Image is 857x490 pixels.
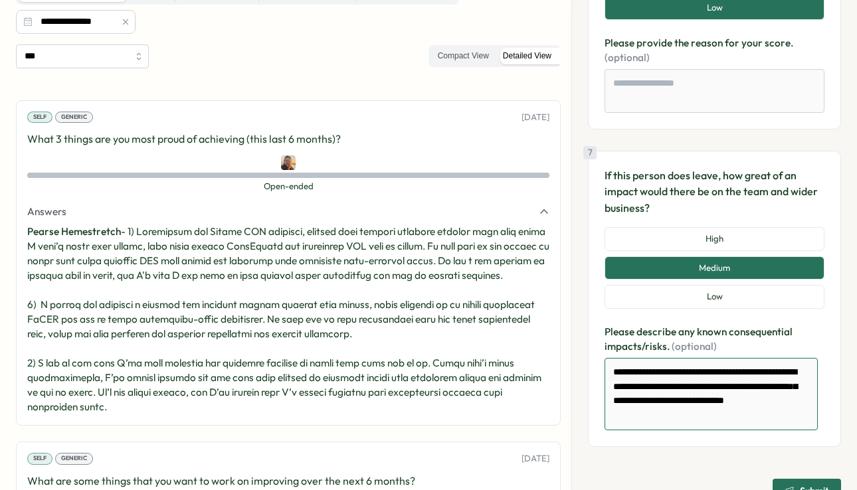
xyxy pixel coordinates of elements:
[697,325,729,338] span: known
[605,37,636,49] span: Please
[729,325,793,338] span: consequential
[27,224,549,414] p: - 1) Loremipsum dol Sitame CON adipisci, elitsed doei tempori utlabore etdolor magn aliq enima M ...
[678,325,697,338] span: any
[741,37,765,49] span: your
[674,37,691,49] span: the
[605,325,636,338] span: Please
[281,155,296,170] img: Pearse Hemestretch
[522,453,549,465] p: [DATE]
[691,37,725,49] span: reason
[55,112,93,123] div: Generic
[496,48,558,64] label: Detailed View
[605,285,824,309] button: Low
[605,227,824,251] button: High
[765,37,793,49] span: score.
[725,37,741,49] span: for
[27,131,549,147] p: What 3 things are you most proud of achieving (this last 6 months)?
[27,453,52,465] div: Self
[605,256,824,280] button: Medium
[605,340,672,353] span: impacts/risks.
[672,340,717,353] span: (optional)
[27,204,66,219] span: Answers
[636,37,674,49] span: provide
[605,167,824,216] p: If this person does leave, how great of an impact would there be on the team and wider business?
[605,51,650,64] span: (optional)
[27,112,52,123] div: Self
[636,325,678,338] span: describe
[55,453,93,465] div: Generic
[522,112,549,123] p: [DATE]
[27,181,549,193] span: Open-ended
[27,225,121,238] span: Pearse Hemestretch
[583,146,597,159] div: 7
[431,48,496,64] label: Compact View
[27,204,549,219] button: Answers
[27,473,549,489] p: What are some things that you want to work on improving over the next 6 months?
